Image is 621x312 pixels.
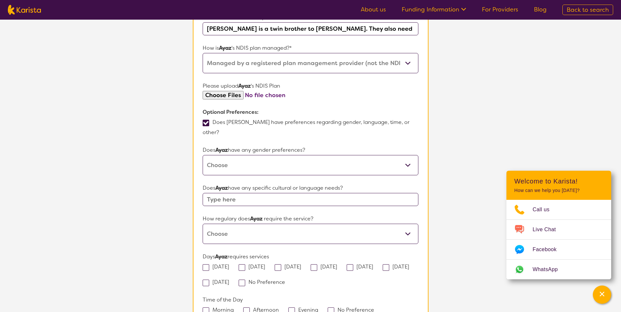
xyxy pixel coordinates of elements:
a: Web link opens in a new tab. [506,260,611,279]
strong: Ayaz [219,44,231,51]
strong: Ayaz [250,215,263,222]
label: [DATE] [383,263,413,270]
a: About us [361,6,386,13]
span: Back to search [567,6,609,14]
strong: Ayaz [238,82,251,89]
div: Channel Menu [506,171,611,279]
p: Does have any specific cultural or language needs? [203,183,418,193]
strong: Ayaz [215,253,228,260]
label: [DATE] [203,279,233,286]
span: Facebook [533,245,564,254]
a: Back to search [562,5,613,15]
a: Blog [534,6,547,13]
p: How is 's NDIS plan managed?* [203,43,418,53]
p: How can we help you [DATE]? [514,188,603,193]
strong: Ayaz [215,147,228,153]
span: Live Chat [533,225,564,234]
span: Call us [533,205,557,215]
input: Type here [203,193,418,206]
p: Please upload 's NDIS Plan [203,81,418,91]
img: Karista logo [8,5,41,15]
label: Does [PERSON_NAME] have preferences regarding gender, language, time, or other? [203,119,410,136]
strong: Ayaz [215,184,228,191]
button: Channel Menu [593,286,611,304]
label: [DATE] [347,263,377,270]
a: Funding Information [402,6,466,13]
label: [DATE] [239,263,269,270]
input: Type you answer here [203,22,418,35]
p: How regulary does require the service? [203,214,418,224]
label: [DATE] [203,263,233,270]
label: No Preference [239,279,289,286]
a: For Providers [482,6,518,13]
p: Days requires services [203,252,418,262]
h2: Welcome to Karista! [514,177,603,185]
ul: Choose channel [506,200,611,279]
b: Optional Preferences: [203,109,259,115]
p: Time of the Day [203,295,418,305]
p: Does have any gender preferences? [203,145,418,155]
label: [DATE] [311,263,341,270]
span: WhatsApp [533,265,566,274]
label: [DATE] [275,263,305,270]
